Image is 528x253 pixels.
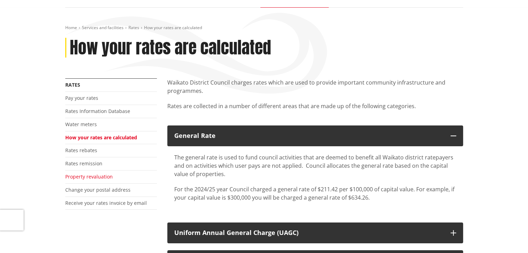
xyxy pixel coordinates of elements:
[174,153,456,178] p: The general rate is used to fund council activities that are deemed to benefit all Waikato distri...
[174,132,444,139] div: General Rate
[65,108,130,114] a: Rates Information Database
[174,229,444,236] div: Uniform Annual General Charge (UAGC)
[174,185,456,202] p: For the 2024/25 year Council charged a general rate of $211.42 per $100,000 of capital value. For...
[65,147,97,154] a: Rates rebates
[496,224,521,249] iframe: Messenger Launcher
[65,200,147,206] a: Receive your rates invoice by email
[82,25,124,30] a: Services and facilities
[144,25,202,30] span: How your rates are calculated
[65,173,113,180] a: Property revaluation
[65,134,137,141] a: How your rates are calculated
[70,38,271,58] h1: How your rates are calculated
[167,125,463,146] button: General Rate
[65,160,102,167] a: Rates remission
[65,81,80,88] a: Rates
[167,102,463,119] p: Rates are collected in a number of different areas that are made up of the following categories.
[167,78,463,95] p: Waikato District Council charges rates which are used to provide important community infrastructu...
[65,25,77,30] a: Home
[65,186,131,193] a: Change your postal address
[65,121,97,128] a: Water meters
[65,95,98,101] a: Pay your rates
[65,25,463,31] nav: breadcrumb
[167,223,463,243] button: Uniform Annual General Charge (UAGC)
[128,25,139,30] a: Rates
